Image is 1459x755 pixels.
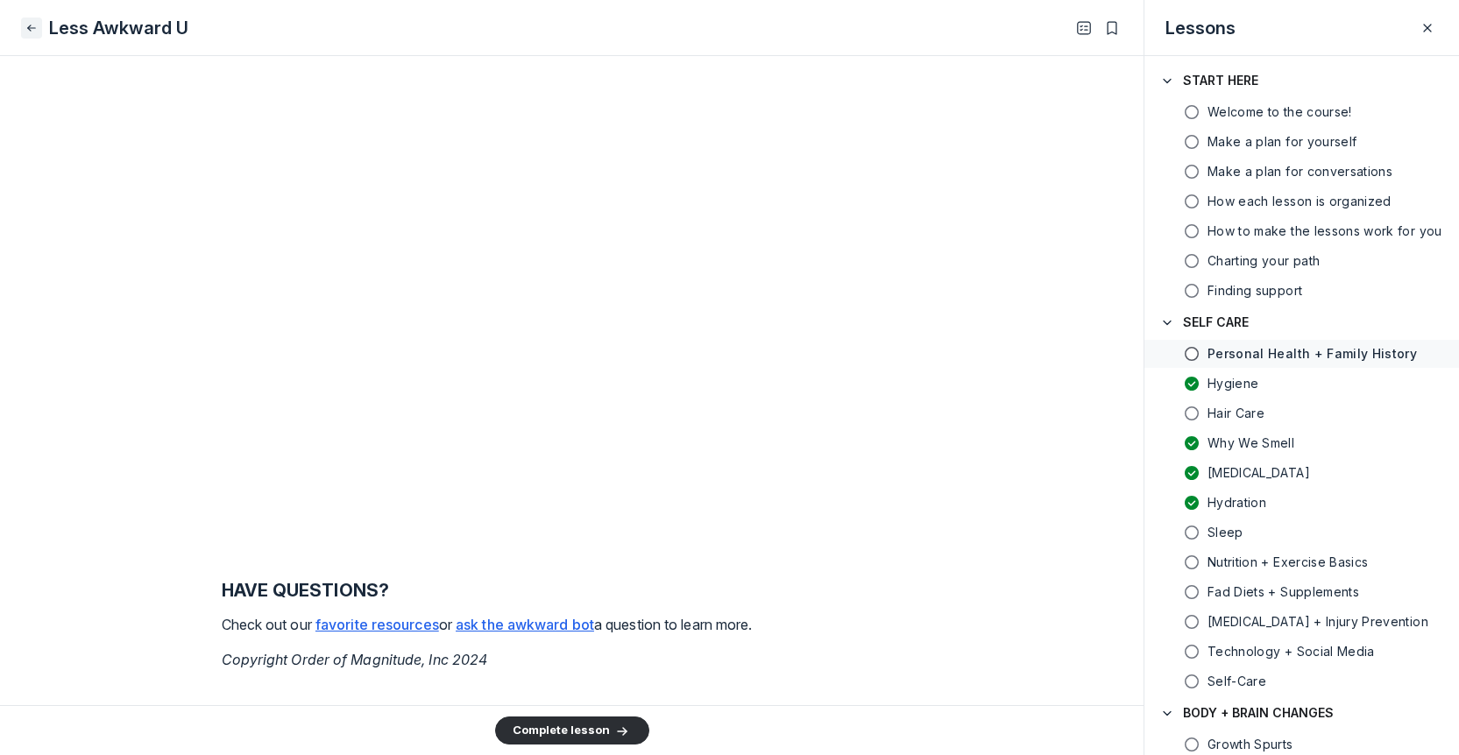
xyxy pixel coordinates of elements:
[1208,583,1359,601] h5: Fad Diets + Supplements
[1144,608,1459,636] a: [MEDICAL_DATA] + Injury Prevention
[1208,613,1428,631] span: Concussion + Injury Prevention
[1208,434,1294,452] h5: Why We Smell
[1208,282,1302,300] h5: Finding support
[1144,429,1459,457] a: Why We Smell
[1144,399,1459,427] a: Hair Care
[1144,489,1459,517] a: Hydration
[1165,16,1236,40] h3: Lessons
[452,616,594,633] a: ask the awkward bot
[1208,375,1258,392] h5: Hygiene
[1073,18,1094,39] button: Open Table of contents
[1144,459,1459,487] a: [MEDICAL_DATA]
[1144,217,1459,245] a: How to make the lessons work for you
[1144,578,1459,606] a: Fad Diets + Supplements
[1208,494,1266,512] h5: Hydration
[312,616,439,633] a: favorite resources
[1144,63,1459,98] button: START HERE
[1208,405,1264,422] h5: Hair Care
[1208,464,1310,482] span: Skin Care
[1208,163,1392,180] h5: Make a plan for conversations
[222,580,390,601] strong: HAVE QUESTIONS?
[1144,187,1459,215] a: How each lesson is organized
[1208,193,1392,210] h5: How each lesson is organized
[1208,464,1310,482] h5: [MEDICAL_DATA]
[1208,222,1442,240] h5: How to make the lessons work for you
[222,614,923,635] p: Check out our or a question to learn more.
[1208,554,1368,571] h5: Nutrition + Exercise Basics
[315,616,439,633] u: favorite resources
[1144,305,1459,340] button: SELF CARE
[1208,345,1417,363] h5: Personal Health + Family History
[1101,18,1123,39] button: Bookmarks
[456,616,594,633] u: ask the awkward bot
[1144,277,1459,305] a: Finding support
[21,18,42,39] button: Close
[1144,340,1459,368] a: Personal Health + Family History
[1208,103,1352,121] h5: Welcome to the course!
[1144,370,1459,398] a: Hygiene
[495,716,649,744] button: Complete lesson
[1208,673,1266,690] h5: Self-Care
[1208,524,1243,541] h5: Sleep
[1144,695,1459,730] button: BODY + BRAIN CHANGES
[1144,667,1459,695] a: Self-Care
[1144,638,1459,666] a: Technology + Social Media
[1417,18,1438,39] button: Close
[1144,98,1459,126] a: Welcome to the course!
[1144,128,1459,156] a: Make a plan for yourself
[1144,158,1459,186] a: Make a plan for conversations
[1208,736,1293,753] h5: Growth Spurts
[1144,247,1459,275] a: Charting your path
[1183,72,1258,89] h4: START HERE
[222,651,488,668] em: Copyright Order of Magnitude, Inc 2024
[1208,133,1356,151] h5: Make a plan for yourself
[49,16,188,40] h1: Less Awkward U
[1183,704,1334,722] h4: BODY + BRAIN CHANGES
[1183,314,1249,331] h4: SELF CARE
[1144,519,1459,547] a: Sleep
[1208,643,1375,660] h5: Technology + Social Media
[1144,548,1459,576] a: Nutrition + Exercise Basics
[1208,252,1320,270] h5: Charting your path
[1208,613,1428,631] h5: [MEDICAL_DATA] + Injury Prevention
